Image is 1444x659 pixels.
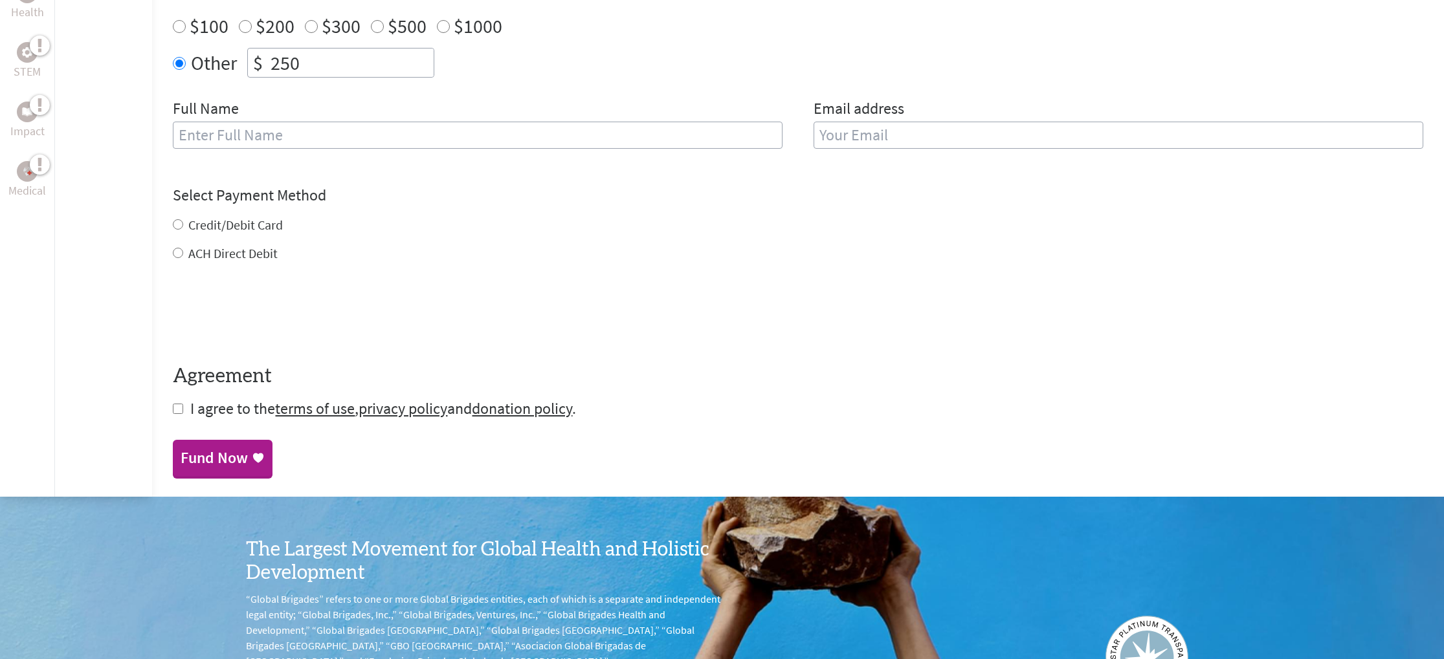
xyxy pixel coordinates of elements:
label: $500 [388,14,427,38]
label: Full Name [173,98,239,122]
label: $200 [256,14,294,38]
label: $100 [190,14,228,38]
input: Enter Amount [268,49,434,77]
a: Fund Now [173,440,272,476]
label: $1000 [454,14,502,38]
a: MedicalMedical [8,161,46,200]
img: Impact [22,107,32,116]
h3: The Largest Movement for Global Health and Holistic Development [246,538,722,585]
p: Impact [10,122,45,140]
label: Email address [814,98,904,122]
a: donation policy [472,398,572,418]
a: terms of use [275,398,355,418]
p: STEM [14,63,41,81]
input: Enter Full Name [173,122,783,149]
p: Medical [8,182,46,200]
p: Health [11,3,44,21]
h4: Select Payment Method [173,185,1423,206]
div: $ [248,49,268,77]
div: STEM [17,42,38,63]
label: Credit/Debit Card [188,217,283,233]
iframe: reCAPTCHA [173,288,370,339]
img: STEM [22,47,32,57]
h4: Agreement [173,365,1423,388]
a: privacy policy [359,398,447,418]
a: STEMSTEM [14,42,41,81]
div: Fund Now [181,448,248,468]
label: Other [191,48,237,78]
div: Impact [17,102,38,122]
span: I agree to the , and . [190,398,576,418]
label: ACH Direct Debit [188,245,278,261]
a: ImpactImpact [10,102,45,140]
div: Medical [17,161,38,182]
img: Medical [22,166,32,177]
input: Your Email [814,122,1423,149]
label: $300 [322,14,361,38]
